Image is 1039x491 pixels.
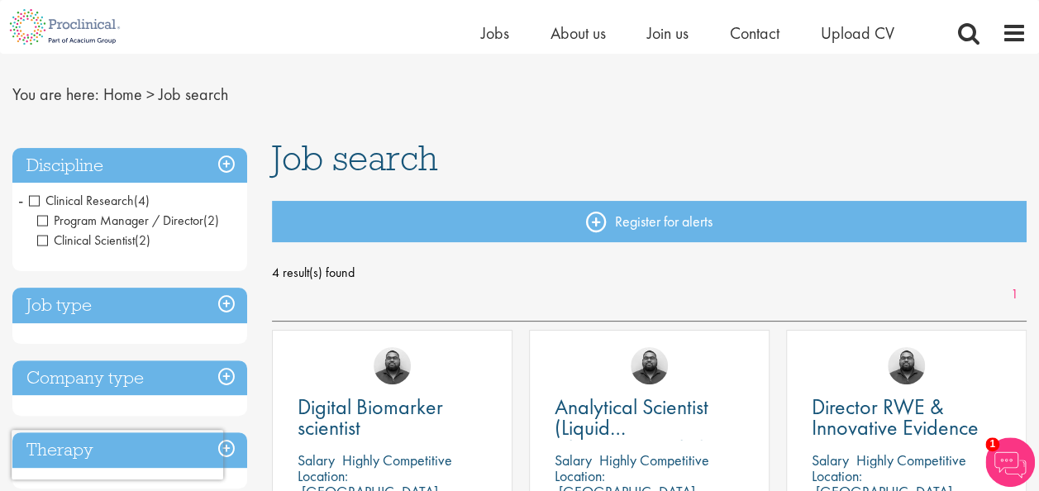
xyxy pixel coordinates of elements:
[374,347,411,384] img: Ashley Bennett
[203,212,219,229] span: (2)
[18,188,23,212] span: -
[812,393,979,441] span: Director RWE & Innovative Evidence
[159,83,228,105] span: Job search
[146,83,155,105] span: >
[631,347,668,384] img: Ashley Bennett
[599,450,709,470] p: Highly Competitive
[37,231,135,249] span: Clinical Scientist
[12,430,223,479] iframe: reCAPTCHA
[272,136,438,180] span: Job search
[888,347,925,384] img: Ashley Bennett
[29,192,150,209] span: Clinical Research
[103,83,142,105] a: breadcrumb link
[298,450,335,470] span: Salary
[812,450,849,470] span: Salary
[12,148,247,184] h3: Discipline
[856,450,966,470] p: Highly Competitive
[37,212,219,229] span: Program Manager / Director
[272,201,1027,242] a: Register for alerts
[298,466,348,485] span: Location:
[298,397,487,438] a: Digital Biomarker scientist
[342,450,452,470] p: Highly Competitive
[12,360,247,396] h3: Company type
[821,22,894,44] a: Upload CV
[550,22,606,44] a: About us
[1003,285,1027,304] a: 1
[555,466,605,485] span: Location:
[481,22,509,44] a: Jobs
[29,192,134,209] span: Clinical Research
[985,437,1035,487] img: Chatbot
[647,22,689,44] a: Join us
[272,260,1027,285] span: 4 result(s) found
[555,397,744,438] a: Analytical Scientist (Liquid Chromatography)
[12,83,99,105] span: You are here:
[555,393,708,462] span: Analytical Scientist (Liquid Chromatography)
[555,450,592,470] span: Salary
[135,231,150,249] span: (2)
[812,397,1001,438] a: Director RWE & Innovative Evidence
[37,212,203,229] span: Program Manager / Director
[812,466,862,485] span: Location:
[298,393,443,441] span: Digital Biomarker scientist
[730,22,779,44] a: Contact
[985,437,999,451] span: 1
[134,192,150,209] span: (4)
[12,288,247,323] h3: Job type
[37,231,150,249] span: Clinical Scientist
